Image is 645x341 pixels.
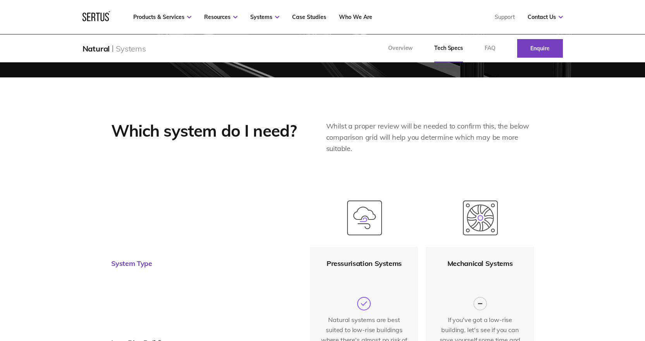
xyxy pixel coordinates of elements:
a: Support [495,14,515,21]
div: System Type [111,259,152,268]
a: Case Studies [292,14,326,21]
a: Overview [377,34,423,62]
div: Mechanical Systems [447,259,513,268]
a: FAQ [474,34,506,62]
a: Systems [250,14,279,21]
iframe: Chat Widget [506,251,645,341]
div: Whilst a proper review will be needed to confirm this, the below comparison grid will help you de... [326,121,534,154]
a: Contact Us [528,14,563,21]
div: Systems [116,44,146,53]
a: Resources [204,14,237,21]
a: Enquire [517,39,563,58]
a: Products & Services [133,14,191,21]
a: Who We Are [339,14,372,21]
div: Natural [83,44,110,53]
h2: Which system do I need? [111,121,303,141]
div: Pressurisation Systems [327,259,402,268]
